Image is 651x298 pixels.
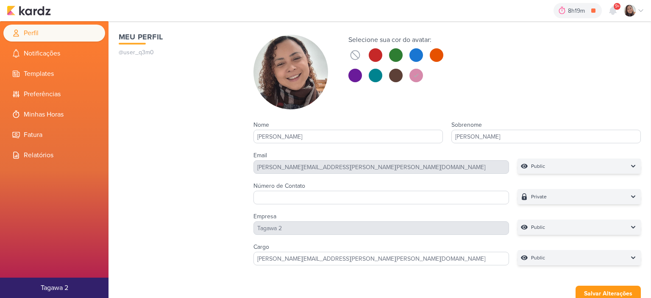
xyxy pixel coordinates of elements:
label: Sobrenome [451,121,482,128]
div: [PERSON_NAME][EMAIL_ADDRESS][PERSON_NAME][PERSON_NAME][DOMAIN_NAME] [253,160,509,174]
label: Cargo [253,243,269,251]
label: Número de Contato [253,182,305,189]
label: Email [253,152,267,159]
li: Perfil [3,25,105,42]
img: Sharlene Khoury [624,5,636,17]
li: Minhas Horas [3,106,105,123]
p: Public [531,223,545,231]
p: @user_q3m0 [119,48,236,57]
label: Empresa [253,213,276,220]
p: Private [531,192,547,201]
label: Nome [253,121,269,128]
li: Fatura [3,126,105,143]
h1: Meu Perfil [119,31,236,43]
div: Selecione sua cor do avatar: [348,35,443,45]
p: Public [531,162,545,170]
li: Notificações [3,45,105,62]
li: Relatórios [3,147,105,164]
button: Public [517,220,641,235]
img: kardz.app [7,6,51,16]
p: Public [531,253,545,262]
button: Public [517,250,641,265]
button: Private [517,189,641,204]
img: Sharlene Khoury [253,35,328,109]
button: Public [517,159,641,174]
div: 8h19m [568,6,587,15]
span: 9+ [615,3,620,10]
li: Preferências [3,86,105,103]
li: Templates [3,65,105,82]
